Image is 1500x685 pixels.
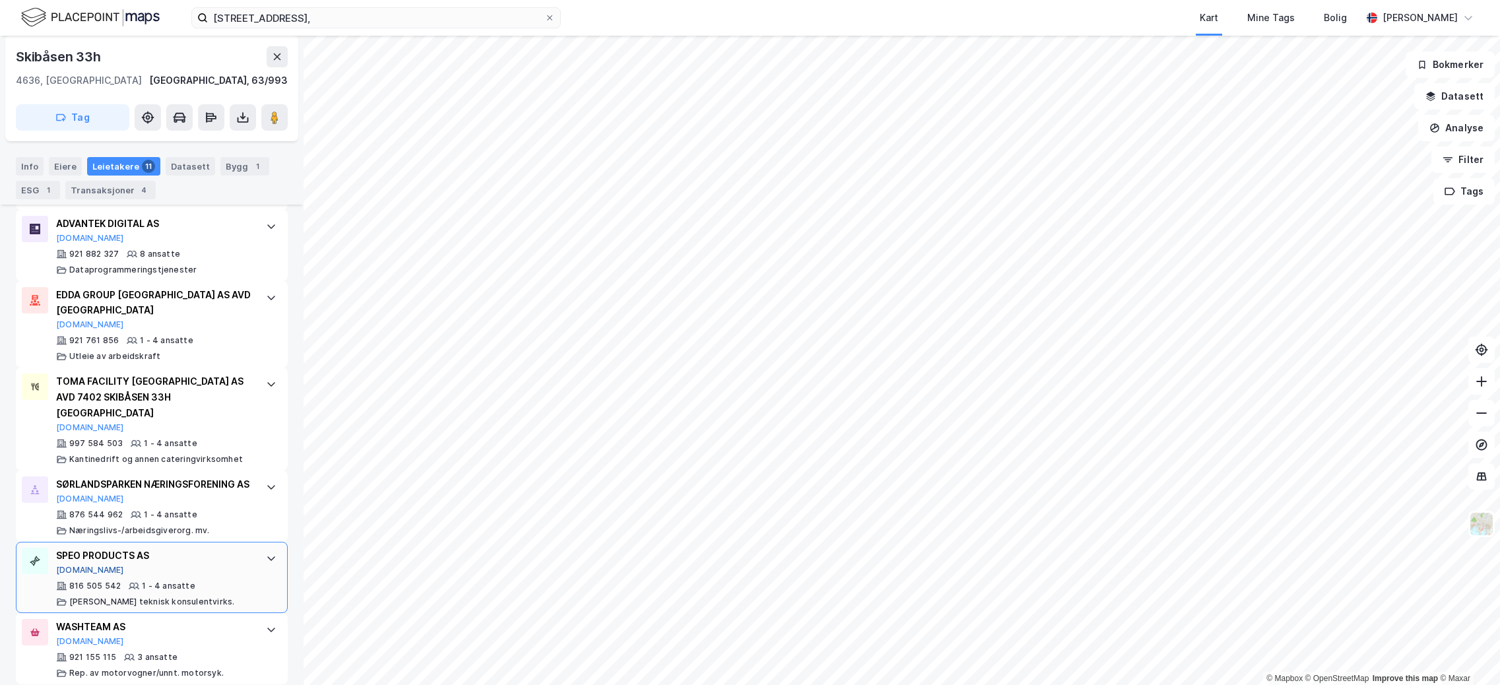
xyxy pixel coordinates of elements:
div: 8 ansatte [140,249,180,259]
iframe: Chat Widget [1434,622,1500,685]
button: [DOMAIN_NAME] [56,233,124,244]
button: Tags [1433,178,1495,205]
div: Transaksjoner [65,181,156,199]
div: Info [16,157,44,176]
div: Bygg [220,157,269,176]
div: Kart [1200,10,1218,26]
div: 816 505 542 [69,581,121,591]
a: OpenStreetMap [1305,674,1369,683]
div: 1 - 4 ansatte [144,509,197,520]
button: [DOMAIN_NAME] [56,494,124,504]
button: Filter [1431,147,1495,173]
div: 1 - 4 ansatte [144,438,197,449]
div: 1 [251,160,264,173]
div: 921 882 327 [69,249,119,259]
div: 1 - 4 ansatte [140,335,193,346]
div: Skibåsen 33h [16,46,104,67]
div: Kantinedrift og annen cateringvirksomhet [69,454,243,465]
div: Eiere [49,157,82,176]
div: EDDA GROUP [GEOGRAPHIC_DATA] AS AVD [GEOGRAPHIC_DATA] [56,287,253,319]
button: Datasett [1414,83,1495,110]
div: 876 544 962 [69,509,123,520]
a: Improve this map [1373,674,1438,683]
button: [DOMAIN_NAME] [56,319,124,330]
div: Dataprogrammeringstjenester [69,265,197,275]
div: [PERSON_NAME] [1383,10,1458,26]
button: [DOMAIN_NAME] [56,422,124,433]
div: Leietakere [87,157,160,176]
div: 11 [142,160,155,173]
button: [DOMAIN_NAME] [56,565,124,575]
div: 921 155 115 [69,652,116,663]
button: [DOMAIN_NAME] [56,636,124,647]
div: Datasett [166,157,215,176]
div: 1 - 4 ansatte [142,581,195,591]
div: Mine Tags [1247,10,1295,26]
div: 4 [137,183,150,197]
div: Bolig [1324,10,1347,26]
div: 997 584 503 [69,438,123,449]
img: logo.f888ab2527a4732fd821a326f86c7f29.svg [21,6,160,29]
img: Z [1469,511,1494,537]
div: SPEO PRODUCTS AS [56,548,253,564]
div: ESG [16,181,60,199]
div: TOMA FACILITY [GEOGRAPHIC_DATA] AS AVD 7402 SKIBÅSEN 33H [GEOGRAPHIC_DATA] [56,374,253,421]
div: Kontrollprogram for chat [1434,622,1500,685]
div: 1 [42,183,55,197]
div: Rep. av motorvogner/unnt. motorsyk. [69,668,224,678]
div: ADVANTEK DIGITAL AS [56,216,253,232]
a: Mapbox [1266,674,1303,683]
div: 4636, [GEOGRAPHIC_DATA] [16,73,142,88]
div: [GEOGRAPHIC_DATA], 63/993 [149,73,288,88]
div: 3 ansatte [137,652,178,663]
button: Bokmerker [1406,51,1495,78]
button: Analyse [1418,115,1495,141]
div: Utleie av arbeidskraft [69,351,160,362]
div: SØRLANDSPARKEN NÆRINGSFORENING AS [56,476,253,492]
div: 921 761 856 [69,335,119,346]
div: Næringslivs-/arbeidsgiverorg. mv. [69,525,210,536]
button: Tag [16,104,129,131]
div: WASHTEAM AS [56,619,253,635]
input: Søk på adresse, matrikkel, gårdeiere, leietakere eller personer [208,8,544,28]
div: [PERSON_NAME] teknisk konsulentvirks. [69,597,234,607]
